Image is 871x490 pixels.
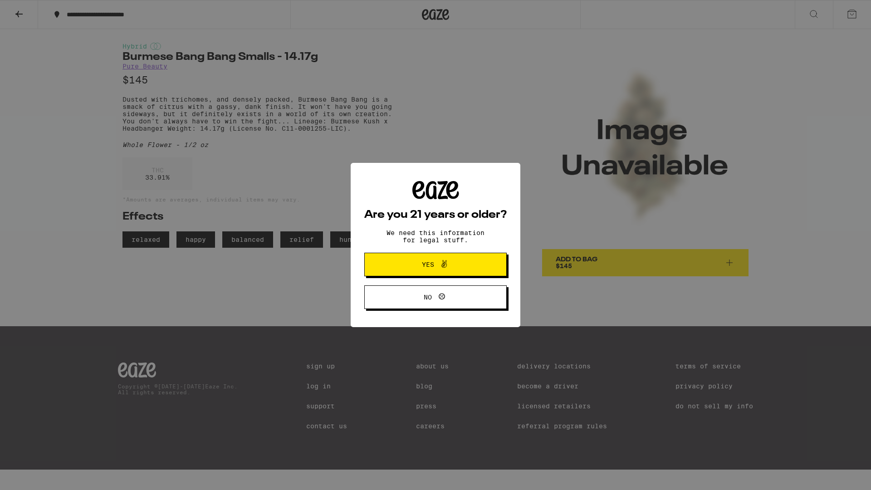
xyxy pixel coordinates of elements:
iframe: Opens a widget where you can find more information [814,463,862,485]
h2: Are you 21 years or older? [364,210,507,220]
button: Yes [364,253,507,276]
p: We need this information for legal stuff. [379,229,492,244]
span: No [424,294,432,300]
span: Yes [422,261,434,268]
button: No [364,285,507,309]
